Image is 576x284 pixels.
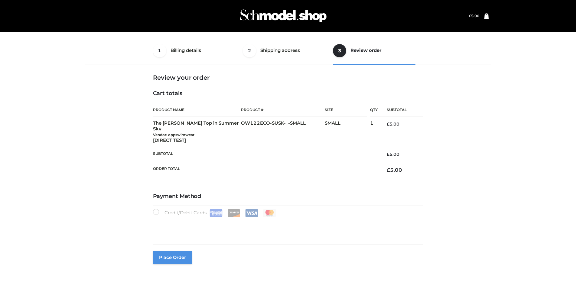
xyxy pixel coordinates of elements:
th: Product # [241,103,325,117]
img: Visa [245,209,258,217]
span: £ [387,152,389,157]
bdi: 5.00 [387,121,399,127]
img: Mastercard [263,209,276,217]
span: £ [387,167,390,173]
button: Place order [153,251,192,264]
th: Order Total [153,162,378,178]
bdi: 5.00 [387,167,402,173]
bdi: 5.00 [387,152,399,157]
td: The [PERSON_NAME] Top in Summer Sky [DIRECT TEST] [153,117,241,147]
img: Amex [210,209,223,217]
h3: Review your order [153,74,423,81]
small: Vendor: oppswimwear [153,132,194,137]
th: Product Name [153,103,241,117]
h4: Cart totals [153,90,423,97]
span: £ [469,14,471,18]
h4: Payment Method [153,193,423,200]
a: £5.00 [469,14,479,18]
img: Discover [227,209,240,217]
iframe: Secure payment input frame [152,216,422,238]
span: £ [387,121,389,127]
th: Subtotal [378,103,423,117]
th: Qty [370,103,378,117]
td: SMALL [325,117,370,147]
td: OW122ECO-SUSK-_-SMALL [241,117,325,147]
label: Credit/Debit Cards [153,209,277,217]
bdi: 5.00 [469,14,479,18]
td: 1 [370,117,378,147]
th: Subtotal [153,147,378,162]
th: Size [325,103,367,117]
img: Schmodel Admin 964 [238,4,329,28]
